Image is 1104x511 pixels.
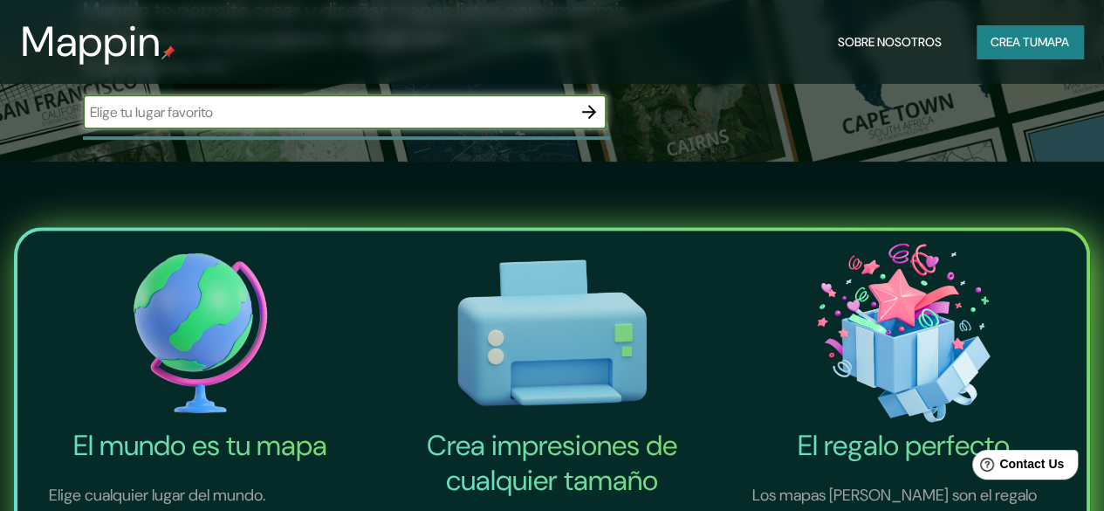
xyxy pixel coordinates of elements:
[427,427,677,499] font: Crea impresiones de cualquier tamaño
[161,45,175,59] img: pin de mapeo
[977,25,1083,59] button: Crea tumapa
[1038,34,1069,50] font: mapa
[731,238,1076,428] img: El icono del regalo perfecto
[831,25,949,59] button: Sobre nosotros
[73,427,327,464] font: El mundo es tu mapa
[949,443,1085,492] iframe: Help widget launcher
[798,427,1010,464] font: El regalo perfecto
[83,102,572,122] input: Elige tu lugar favorito
[838,34,942,50] font: Sobre nosotros
[21,14,161,69] font: Mappin
[28,238,373,428] img: El mundo es tu icono de mapa
[380,238,724,428] img: Crea impresiones de cualquier tamaño-icono
[991,34,1038,50] font: Crea tu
